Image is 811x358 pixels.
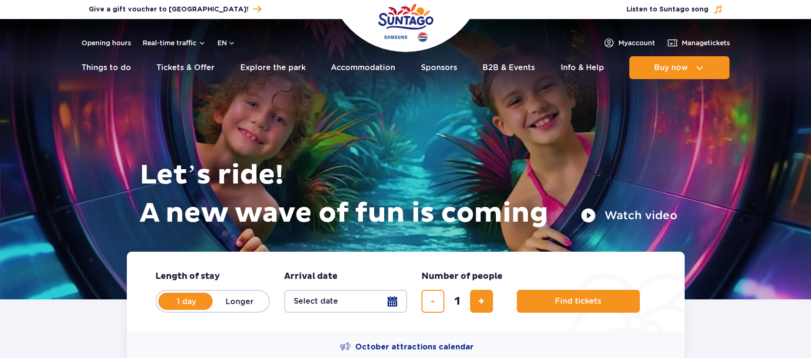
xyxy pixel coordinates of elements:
a: October attractions calendar [340,341,473,353]
a: Give a gift voucher to [GEOGRAPHIC_DATA]! [89,3,261,16]
h1: Let’s ride! A new wave of fun is coming [140,156,678,233]
a: Myaccount [603,37,655,49]
a: Tickets & Offer [156,56,215,79]
a: Accommodation [331,56,395,79]
span: My account [618,38,655,48]
span: Find tickets [555,297,601,306]
input: number of tickets [446,290,469,313]
span: Arrival date [284,271,338,282]
a: B2B & Events [482,56,535,79]
a: Opening hours [82,38,131,48]
a: Explore the park [240,56,306,79]
button: add ticket [470,290,493,313]
button: Buy now [629,56,729,79]
button: Find tickets [517,290,640,313]
label: Longer [213,291,267,311]
button: remove ticket [421,290,444,313]
span: Buy now [654,63,688,72]
a: Info & Help [561,56,604,79]
span: October attractions calendar [355,342,473,352]
span: Manage tickets [682,38,730,48]
button: en [217,38,236,48]
span: Length of stay [155,271,220,282]
button: Real-time traffic [143,39,206,47]
span: Listen to Suntago song [626,5,708,14]
button: Select date [284,290,407,313]
span: Give a gift voucher to [GEOGRAPHIC_DATA]! [89,5,248,14]
button: Watch video [581,208,678,223]
label: 1 day [159,291,214,311]
a: Sponsors [421,56,457,79]
button: Listen to Suntago song [626,5,723,14]
form: Planning your visit to Park of Poland [127,252,685,332]
a: Things to do [82,56,131,79]
span: Number of people [421,271,503,282]
a: Managetickets [667,37,730,49]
